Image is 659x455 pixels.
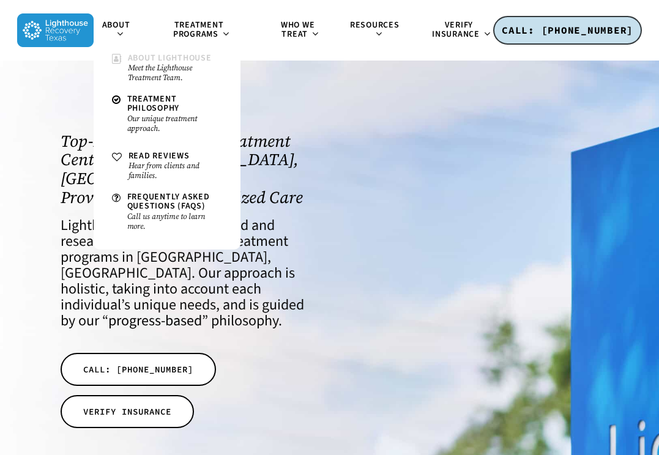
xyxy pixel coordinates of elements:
small: Hear from clients and families. [128,161,222,180]
a: About LighthouseMeet the Lighthouse Treatment Team. [106,48,228,89]
a: Who We Treat [259,21,342,40]
small: Meet the Lighthouse Treatment Team. [128,63,222,83]
span: Treatment Philosophy [127,93,180,114]
a: Resources [342,21,413,40]
a: Frequently Asked Questions (FAQs)Call us anytime to learn more. [106,187,228,237]
span: Who We Treat [281,19,315,41]
span: Frequently Asked Questions (FAQs) [127,191,210,212]
img: Lighthouse Recovery Texas [17,13,94,47]
span: VERIFY INSURANCE [83,405,171,418]
a: CALL: [PHONE_NUMBER] [61,353,216,386]
span: CALL: [PHONE_NUMBER] [502,24,633,36]
a: Verify Insurance [413,21,511,40]
a: Treatment PhilosophyOur unique treatment approach. [106,89,228,139]
a: progress-based [108,310,202,331]
small: Our unique treatment approach. [127,114,222,133]
a: VERIFY INSURANCE [61,395,194,428]
span: CALL: [PHONE_NUMBER] [83,363,193,375]
small: Call us anytime to learn more. [127,212,222,231]
a: About [94,21,144,40]
span: Read Reviews [128,150,190,162]
span: About [102,19,130,31]
a: CALL: [PHONE_NUMBER] [493,16,642,45]
span: Treatment Programs [173,19,223,41]
span: Verify Insurance [432,19,480,41]
h4: Lighthouse offers personalized and research-backed addiction treatment programs in [GEOGRAPHIC_DA... [61,218,318,329]
h1: Top-Rated Addiction Treatment Center in [GEOGRAPHIC_DATA], [GEOGRAPHIC_DATA] — Proven Results, Pe... [61,132,318,207]
span: About Lighthouse [128,52,212,64]
span: Resources [350,19,400,31]
a: Treatment Programs [144,21,259,40]
a: Read ReviewsHear from clients and families. [106,146,228,187]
